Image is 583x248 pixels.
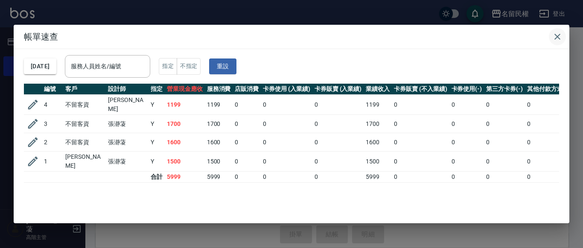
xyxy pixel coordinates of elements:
[233,84,261,95] th: 店販消費
[449,95,484,115] td: 0
[392,84,449,95] th: 卡券販賣 (不入業績)
[149,84,165,95] th: 指定
[364,172,392,183] td: 5999
[525,84,572,95] th: 其他付款方式(-)
[63,133,106,152] td: 不留客資
[233,133,261,152] td: 0
[149,133,165,152] td: Y
[449,84,484,95] th: 卡券使用(-)
[484,84,525,95] th: 第三方卡券(-)
[63,95,106,115] td: 不留客資
[484,152,525,172] td: 0
[261,95,312,115] td: 0
[42,115,63,133] td: 3
[42,133,63,152] td: 2
[14,25,569,49] h2: 帳單速查
[364,95,392,115] td: 1199
[165,172,205,183] td: 5999
[205,152,233,172] td: 1500
[106,152,149,172] td: 張瀞蓤
[392,115,449,133] td: 0
[525,133,572,152] td: 0
[449,133,484,152] td: 0
[525,172,572,183] td: 0
[449,172,484,183] td: 0
[159,58,177,75] button: 指定
[205,115,233,133] td: 1700
[63,115,106,133] td: 不留客資
[233,172,261,183] td: 0
[63,84,106,95] th: 客戶
[484,95,525,115] td: 0
[233,152,261,172] td: 0
[42,95,63,115] td: 4
[364,133,392,152] td: 1600
[449,115,484,133] td: 0
[165,84,205,95] th: 營業現金應收
[312,172,364,183] td: 0
[392,172,449,183] td: 0
[165,152,205,172] td: 1500
[209,58,236,74] button: 重設
[205,133,233,152] td: 1600
[24,58,56,74] button: [DATE]
[177,58,201,75] button: 不指定
[525,95,572,115] td: 0
[233,95,261,115] td: 0
[364,84,392,95] th: 業績收入
[149,172,165,183] td: 合計
[42,84,63,95] th: 編號
[261,115,312,133] td: 0
[364,152,392,172] td: 1500
[205,172,233,183] td: 5999
[106,95,149,115] td: [PERSON_NAME]
[449,152,484,172] td: 0
[312,95,364,115] td: 0
[261,172,312,183] td: 0
[149,115,165,133] td: Y
[165,95,205,115] td: 1199
[312,84,364,95] th: 卡券販賣 (入業績)
[261,133,312,152] td: 0
[484,172,525,183] td: 0
[233,115,261,133] td: 0
[106,115,149,133] td: 張瀞蓤
[364,115,392,133] td: 1700
[42,152,63,172] td: 1
[261,152,312,172] td: 0
[106,84,149,95] th: 設計師
[312,115,364,133] td: 0
[165,115,205,133] td: 1700
[525,115,572,133] td: 0
[205,95,233,115] td: 1199
[63,152,106,172] td: [PERSON_NAME]
[392,152,449,172] td: 0
[106,133,149,152] td: 張瀞蓤
[205,84,233,95] th: 服務消費
[261,84,312,95] th: 卡券使用 (入業績)
[149,95,165,115] td: Y
[525,152,572,172] td: 0
[312,152,364,172] td: 0
[312,133,364,152] td: 0
[392,133,449,152] td: 0
[484,115,525,133] td: 0
[484,133,525,152] td: 0
[392,95,449,115] td: 0
[165,133,205,152] td: 1600
[149,152,165,172] td: Y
